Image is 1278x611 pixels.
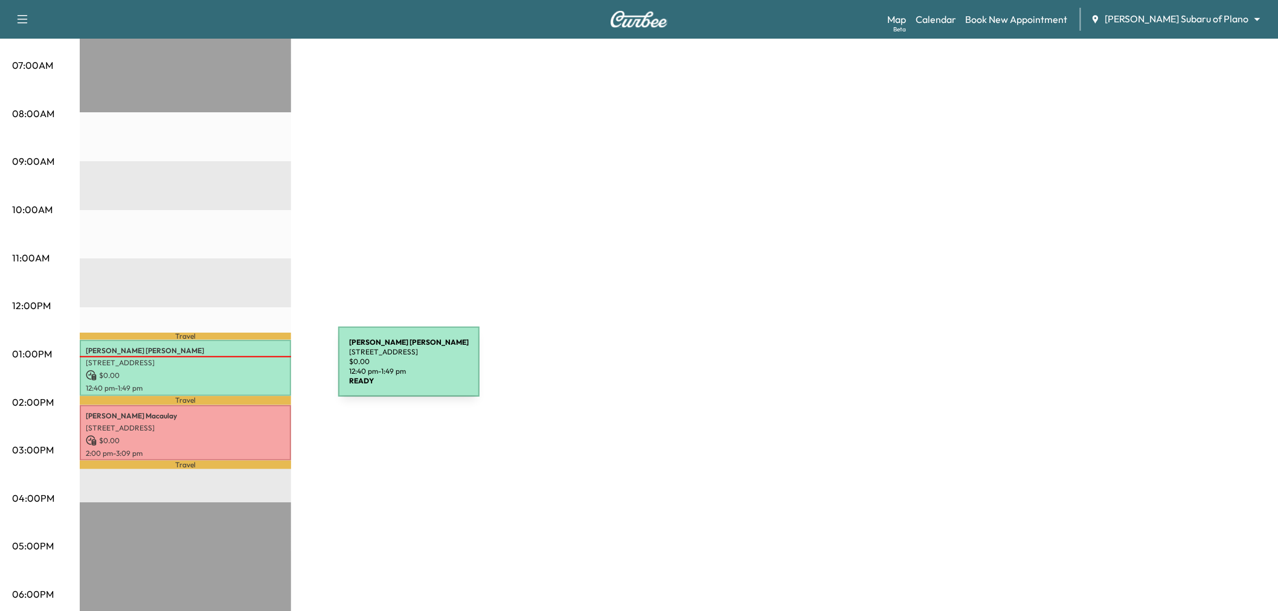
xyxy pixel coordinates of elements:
[1105,12,1249,26] span: [PERSON_NAME] Subaru of Plano
[887,12,906,27] a: MapBeta
[12,395,54,409] p: 02:00PM
[86,435,285,446] p: $ 0.00
[610,11,668,28] img: Curbee Logo
[12,347,52,361] p: 01:00PM
[12,443,54,457] p: 03:00PM
[86,423,285,433] p: [STREET_ADDRESS]
[86,383,285,393] p: 12:40 pm - 1:49 pm
[893,25,906,34] div: Beta
[86,346,285,356] p: [PERSON_NAME] [PERSON_NAME]
[12,298,51,313] p: 12:00PM
[12,587,54,601] p: 06:00PM
[12,491,54,505] p: 04:00PM
[80,396,291,405] p: Travel
[966,12,1068,27] a: Book New Appointment
[80,333,291,340] p: Travel
[12,539,54,553] p: 05:00PM
[12,106,54,121] p: 08:00AM
[86,370,285,381] p: $ 0.00
[80,461,291,469] p: Travel
[12,202,53,217] p: 10:00AM
[86,358,285,368] p: [STREET_ADDRESS]
[916,12,956,27] a: Calendar
[86,449,285,458] p: 2:00 pm - 3:09 pm
[12,154,54,168] p: 09:00AM
[12,251,50,265] p: 11:00AM
[86,411,285,421] p: [PERSON_NAME] Macaulay
[12,58,53,72] p: 07:00AM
